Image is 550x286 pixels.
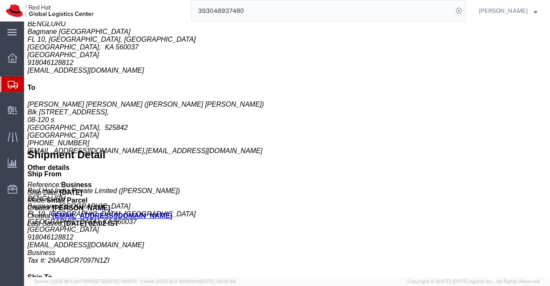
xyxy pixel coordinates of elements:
[104,279,137,284] span: [DATE] 09:51:11
[6,4,94,17] img: logo
[200,279,236,284] span: [DATE] 09:32:48
[407,278,540,285] span: Copyright © [DATE]-[DATE] Agistix Inc., All Rights Reserved
[479,6,528,15] span: Sumitra Hansdah
[192,0,453,21] input: Search for shipment number, reference number
[478,6,538,16] button: [PERSON_NAME]
[34,279,137,284] span: Server: 2025.18.0-dd719145275
[141,279,236,284] span: Client: 2025.18.0-9839db4
[24,22,550,277] iframe: FS Legacy Container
